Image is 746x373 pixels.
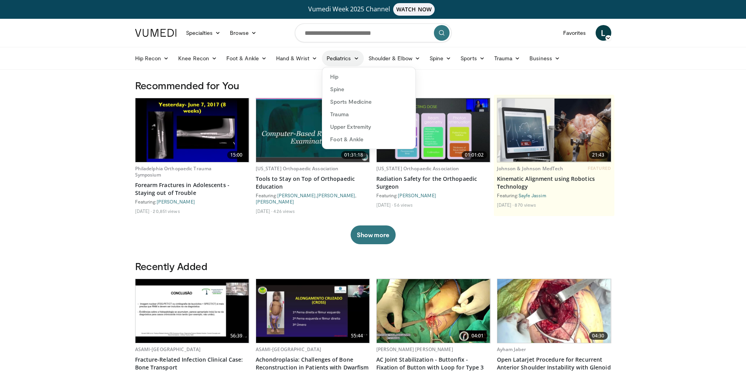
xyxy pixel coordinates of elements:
img: 4f2bc282-22c3-41e7-a3f0-d3b33e5d5e41.620x360_q85_upscale.jpg [256,279,370,343]
li: 426 views [273,208,295,214]
a: Radiation Safety for the Orthopaedic Surgeon [376,175,491,191]
a: Foot & Ankle [222,50,271,66]
a: Hand & Wrist [271,50,322,66]
span: 04:01 [468,332,487,340]
span: 04:30 [589,332,608,340]
a: Trauma [490,50,525,66]
a: ASAMI-[GEOGRAPHIC_DATA] [256,346,322,353]
a: 15:00 [135,98,249,162]
a: Vumedi Week 2025 ChannelWATCH NOW [136,3,610,16]
a: Foot & Ankle [322,133,415,146]
li: [DATE] [376,202,393,208]
span: 15:00 [227,151,246,159]
span: 01:01:02 [462,151,487,159]
a: [PERSON_NAME] [398,193,436,198]
button: Show more [350,225,396,244]
h3: Recommended for You [135,79,611,92]
a: 04:01 [377,279,490,343]
a: Philadelphia Orthopaedic Trauma Symposium [135,165,212,178]
li: 56 views [394,202,413,208]
li: 870 views [515,202,536,208]
a: Specialties [181,25,226,41]
a: [PERSON_NAME] [317,193,355,198]
img: VuMedi Logo [135,29,177,37]
li: 20,851 views [153,208,180,214]
a: [US_STATE] Orthopaedic Association [376,165,459,172]
img: 25619031-145e-4c60-a054-82f5ddb5a1ab.620x360_q85_upscale.jpg [135,98,249,162]
img: 2b2da37e-a9b6-423e-b87e-b89ec568d167.620x360_q85_upscale.jpg [497,279,611,343]
a: Knee Recon [173,50,222,66]
a: Trauma [322,108,415,121]
a: Spine [425,50,456,66]
a: [PERSON_NAME] [256,199,294,204]
a: 01:31:18 [256,98,370,162]
a: Browse [225,25,261,41]
a: Sports [456,50,490,66]
a: Pediatrics [322,50,364,66]
a: 04:30 [497,279,611,343]
img: 8af7fab5-f866-4fe4-848a-abcd5cc70470.620x360_q85_upscale.jpg [256,98,370,162]
li: [DATE] [497,202,514,208]
a: 55:44 [256,279,370,343]
a: [PERSON_NAME] [277,193,316,198]
a: Tools to Stay on Top of Orthopaedic Education [256,175,370,191]
img: f4ad5ba6-fc60-4ba6-8a88-d23f64c600d1.620x360_q85_upscale.jpg [377,98,490,162]
div: Featuring: [135,198,249,205]
a: Shoulder & Elbow [364,50,425,66]
span: 21:43 [589,151,608,159]
a: Hip Recon [130,50,174,66]
span: FEATURED [588,166,611,171]
a: Upper Extremity [322,121,415,133]
div: Featuring: , , [256,192,370,205]
a: Hip [322,70,415,83]
a: [PERSON_NAME] [PERSON_NAME] [376,346,453,353]
input: Search topics, interventions [295,23,452,42]
img: c2f644dc-a967-485d-903d-283ce6bc3929.620x360_q85_upscale.jpg [377,279,490,343]
span: 55:44 [348,332,367,340]
a: Business [525,50,565,66]
a: Kinematic Alignment using Robotics Technology [497,175,611,191]
div: Featuring: [497,192,611,198]
li: [DATE] [135,208,152,214]
a: Sports Medicine [322,96,415,108]
img: 85482610-0380-4aae-aa4a-4a9be0c1a4f1.620x360_q85_upscale.jpg [497,99,611,162]
span: 56:39 [227,332,246,340]
a: Favorites [558,25,591,41]
a: Johnson & Johnson MedTech [497,165,564,172]
a: [PERSON_NAME] [157,199,195,204]
a: ASAMI-[GEOGRAPHIC_DATA] [135,346,201,353]
li: [DATE] [256,208,273,214]
a: L [596,25,611,41]
a: Sayfe Jassim [518,193,546,198]
a: [US_STATE] Orthopaedic Association [256,165,339,172]
a: Ayham Jaber [497,346,526,353]
h3: Recently Added [135,260,611,272]
a: 56:39 [135,279,249,343]
span: 01:31:18 [341,151,367,159]
div: Featuring: [376,192,491,198]
img: 7827b68c-edda-4073-a757-b2e2fb0a5246.620x360_q85_upscale.jpg [135,279,249,343]
a: 01:01:02 [377,98,490,162]
a: 21:43 [497,98,611,162]
span: WATCH NOW [393,3,435,16]
a: Forearm Fractures in Adolescents - Staying out of Trouble [135,181,249,197]
a: Spine [322,83,415,96]
a: Achondroplasia: Challenges of Bone Reconstruction in Patients with Dwarfism [256,356,370,371]
a: Fracture-Related Infection Clinical Case: Bone Transport [135,356,249,371]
